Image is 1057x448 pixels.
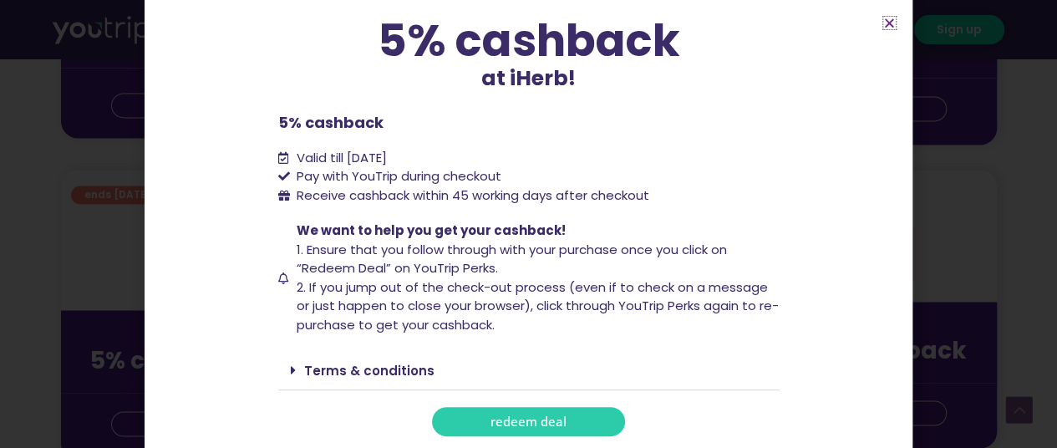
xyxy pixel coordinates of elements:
[883,17,896,29] a: Close
[292,167,501,186] span: Pay with YouTrip during checkout
[297,278,779,333] span: 2. If you jump out of the check-out process (even if to check on a message or just happen to clos...
[292,149,387,168] span: Valid till [DATE]
[297,241,727,277] span: 1. Ensure that you follow through with your purchase once you click on “Redeem Deal” on YouTrip P...
[278,18,780,63] div: 5% cashback
[278,351,780,390] div: Terms & conditions
[278,18,780,94] div: at iHerb!
[278,111,780,134] p: 5% cashback
[304,362,434,379] a: Terms & conditions
[292,186,649,206] span: Receive cashback within 45 working days after checkout
[490,415,567,428] span: redeem deal
[432,407,625,436] a: redeem deal
[297,221,566,239] span: We want to help you get your cashback!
